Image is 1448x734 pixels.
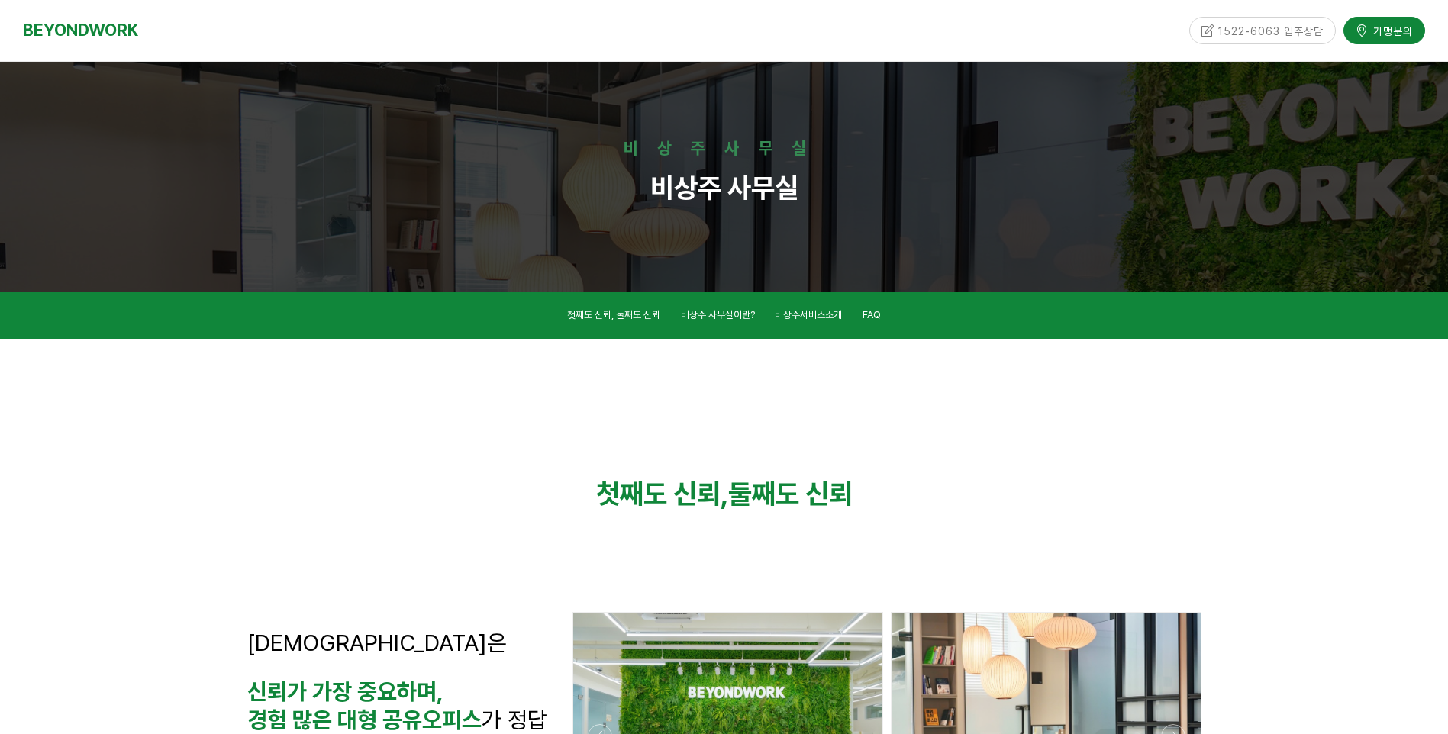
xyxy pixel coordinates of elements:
strong: 경험 많은 대형 공유오피스 [247,706,482,733]
strong: 비상주사무실 [624,138,825,158]
span: 가맹문의 [1369,23,1413,38]
a: BEYONDWORK [23,16,138,44]
strong: 첫째도 신뢰, [596,478,728,510]
a: FAQ [863,307,881,327]
span: [DEMOGRAPHIC_DATA]은 [247,629,507,656]
strong: 비상주 사무실 [650,172,798,204]
a: 비상주 사무실이란? [681,307,755,327]
span: FAQ [863,309,881,320]
span: 비상주 사무실이란? [681,309,755,320]
a: 가맹문의 [1343,17,1425,43]
strong: 둘째도 신뢰 [728,478,853,510]
span: 첫째도 신뢰, 둘째도 신뢰 [567,309,660,320]
span: 비상주서비스소개 [775,309,842,320]
a: 첫째도 신뢰, 둘째도 신뢰 [567,307,660,327]
a: 비상주서비스소개 [775,307,842,327]
strong: 신뢰가 가장 중요하며, [247,678,443,705]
